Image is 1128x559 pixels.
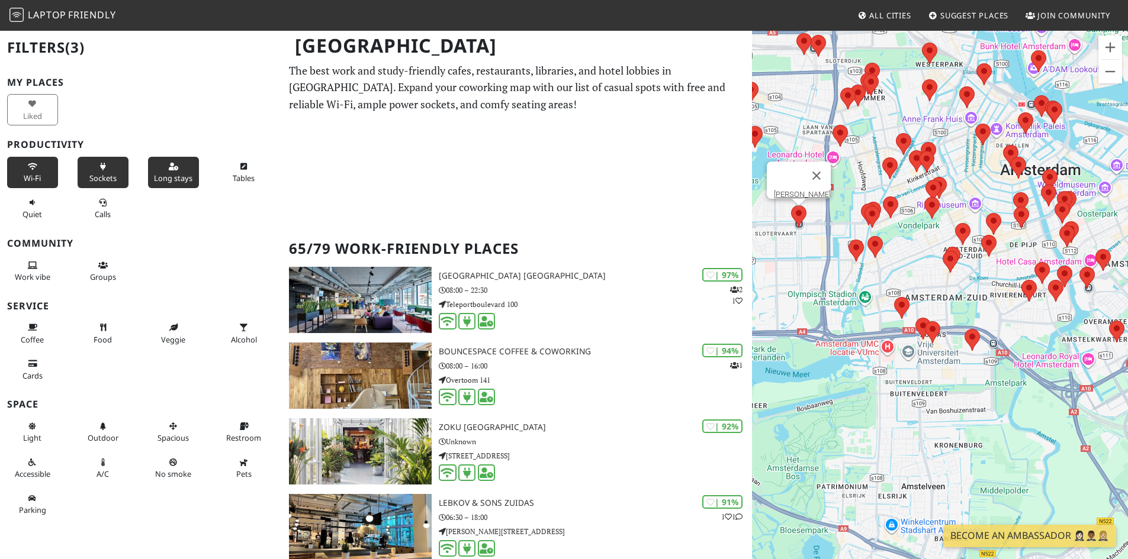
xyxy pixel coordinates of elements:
[439,498,752,508] h3: Lebkov & Sons Zuidas
[78,193,128,224] button: Calls
[439,374,752,386] p: Overtoom 141
[7,139,275,150] h3: Productivity
[282,418,752,484] a: Zoku Amsterdam | 92% Zoku [GEOGRAPHIC_DATA] Unknown [STREET_ADDRESS]
[78,416,128,448] button: Outdoor
[7,416,58,448] button: Light
[78,453,128,484] button: A/C
[289,418,432,484] img: Zoku Amsterdam
[282,342,752,409] a: BounceSpace Coffee & Coworking | 94% 1 BounceSpace Coffee & Coworking 08:00 – 16:00 Overtoom 141
[9,8,24,22] img: LaptopFriendly
[23,209,42,219] span: Quiet
[9,5,116,26] a: LaptopFriendly LaptopFriendly
[282,267,752,333] a: Aristo Meeting Center Amsterdam | 97% 21 [GEOGRAPHIC_DATA] [GEOGRAPHIC_DATA] 08:00 – 22:30 Telepo...
[774,190,831,199] a: [PERSON_NAME]
[702,344,743,357] div: | 94%
[439,271,752,281] h3: [GEOGRAPHIC_DATA] [GEOGRAPHIC_DATA]
[289,267,432,333] img: Aristo Meeting Center Amsterdam
[155,468,191,479] span: Smoke free
[289,231,745,267] h2: 65/79 Work-Friendly Places
[148,157,199,188] button: Long stays
[1098,35,1122,59] button: Zoom in
[439,360,752,371] p: 08:00 – 16:00
[289,62,745,113] p: The best work and study-friendly cafes, restaurants, libraries, and hotel lobbies in [GEOGRAPHIC_...
[702,495,743,509] div: | 91%
[90,272,116,282] span: Group tables
[439,299,752,310] p: Teleportboulevard 100
[702,268,743,282] div: | 97%
[68,8,115,21] span: Friendly
[7,157,58,188] button: Wi-Fi
[7,238,275,249] h3: Community
[23,370,43,381] span: Credit cards
[95,209,111,219] span: Video/audio calls
[7,30,275,66] h2: Filters
[7,318,58,349] button: Coffee
[802,161,831,190] button: Close
[231,334,257,345] span: Alcohol
[7,193,58,224] button: Quiet
[439,285,752,296] p: 08:00 – 22:30
[226,432,261,443] span: Restroom
[218,453,269,484] button: Pets
[7,399,275,410] h3: Space
[161,334,185,345] span: Veggie
[78,318,128,349] button: Food
[439,347,752,357] h3: BounceSpace Coffee & Coworking
[869,10,911,21] span: All Cities
[1021,5,1115,26] a: Join Community
[148,318,199,349] button: Veggie
[154,173,192,183] span: Long stays
[730,284,743,306] p: 2 1
[65,37,85,57] span: (3)
[218,318,269,349] button: Alcohol
[7,256,58,287] button: Work vibe
[89,173,117,183] span: Power sockets
[233,173,255,183] span: Work-friendly tables
[1098,60,1122,83] button: Zoom out
[7,453,58,484] button: Accessible
[289,342,432,409] img: BounceSpace Coffee & Coworking
[940,10,1009,21] span: Suggest Places
[94,334,112,345] span: Food
[158,432,189,443] span: Spacious
[7,354,58,385] button: Cards
[148,416,199,448] button: Spacious
[15,272,50,282] span: People working
[924,5,1014,26] a: Suggest Places
[730,360,743,371] p: 1
[439,526,752,537] p: [PERSON_NAME][STREET_ADDRESS]
[7,489,58,520] button: Parking
[15,468,50,479] span: Accessible
[19,505,46,515] span: Parking
[853,5,916,26] a: All Cities
[702,419,743,433] div: | 92%
[97,468,109,479] span: Air conditioned
[78,256,128,287] button: Groups
[236,468,252,479] span: Pet friendly
[218,157,269,188] button: Tables
[23,432,41,443] span: Natural light
[439,450,752,461] p: [STREET_ADDRESS]
[7,300,275,312] h3: Service
[78,157,128,188] button: Sockets
[21,334,44,345] span: Coffee
[439,436,752,447] p: Unknown
[285,30,750,62] h1: [GEOGRAPHIC_DATA]
[1037,10,1110,21] span: Join Community
[88,432,118,443] span: Outdoor area
[28,8,66,21] span: Laptop
[7,77,275,88] h3: My Places
[439,512,752,523] p: 06:30 – 18:00
[148,453,199,484] button: No smoke
[218,416,269,448] button: Restroom
[24,173,41,183] span: Stable Wi-Fi
[721,511,743,522] p: 1 1
[439,422,752,432] h3: Zoku [GEOGRAPHIC_DATA]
